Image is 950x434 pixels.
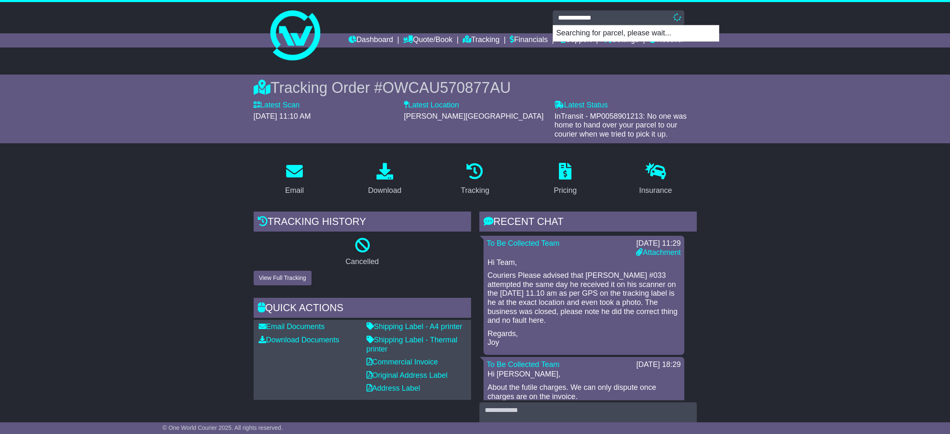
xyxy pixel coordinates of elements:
[554,185,577,196] div: Pricing
[461,185,489,196] div: Tracking
[488,271,680,325] p: Couriers Please advised that [PERSON_NAME] #033 attempted the same day he received it on his scan...
[510,33,548,47] a: Financials
[487,239,560,247] a: To Be Collected Team
[368,185,401,196] div: Download
[254,212,471,234] div: Tracking history
[549,160,582,199] a: Pricing
[254,271,312,285] button: View Full Tracking
[488,329,680,347] p: Regards, Joy
[404,112,544,120] span: [PERSON_NAME][GEOGRAPHIC_DATA]
[463,33,499,47] a: Tracking
[553,25,719,41] p: Searching for parcel, please wait...
[554,101,608,110] label: Latest Status
[367,371,448,379] a: Original Address Label
[479,212,697,234] div: RECENT CHAT
[488,258,680,267] p: Hi Team,
[488,370,680,379] p: Hi [PERSON_NAME],
[259,336,339,344] a: Download Documents
[634,160,678,199] a: Insurance
[367,384,420,392] a: Address Label
[285,185,304,196] div: Email
[367,336,458,353] a: Shipping Label - Thermal printer
[554,112,687,138] span: InTransit - MP0058901213: No one was home to hand over your parcel to our courier when we tried t...
[403,33,452,47] a: Quote/Book
[162,424,283,431] span: © One World Courier 2025. All rights reserved.
[254,101,300,110] label: Latest Scan
[636,239,681,248] div: [DATE] 11:29
[639,185,672,196] div: Insurance
[367,358,438,366] a: Commercial Invoice
[455,160,494,199] a: Tracking
[636,248,681,257] a: Attachment
[254,257,471,267] p: Cancelled
[404,101,459,110] label: Latest Location
[254,79,697,97] div: Tracking Order #
[254,112,311,120] span: [DATE] 11:10 AM
[488,383,680,401] p: About the futile charges. We can only dispute once charges are on the invoice.
[254,298,471,320] div: Quick Actions
[349,33,393,47] a: Dashboard
[382,79,511,96] span: OWCAU570877AU
[636,360,681,369] div: [DATE] 18:29
[367,322,462,331] a: Shipping Label - A4 printer
[259,322,325,331] a: Email Documents
[279,160,309,199] a: Email
[363,160,407,199] a: Download
[487,360,560,369] a: To Be Collected Team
